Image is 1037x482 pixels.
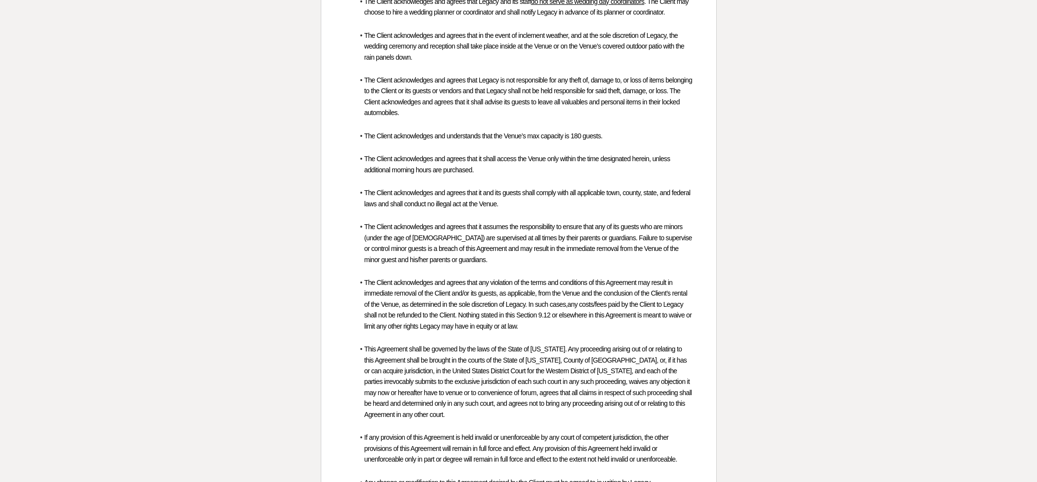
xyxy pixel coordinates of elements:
span: The Client acknowledges and agrees that it shall access the Venue only within the time designated... [364,155,672,173]
span: The Client acknowledges and understands that the Venue’s max capacity is 180 guests. [364,132,603,140]
span: The Client acknowledges and agrees that it and its guests shall comply with all applicable town, ... [364,189,692,207]
span: any costs/fees paid by the Client to Legacy shall not be refunded to the Client. Nothing stated i... [364,300,693,330]
span: This Agreement shall be governed by the laws of the State of [US_STATE]. Any proceeding arising o... [364,345,693,418]
span: The Client acknowledges and agrees that it assumes the responsibility to ensure that any of its g... [364,223,694,263]
span: The Client acknowledges and agrees that in the event of inclement weather, and at the sole discre... [364,32,686,61]
span: If any provision of this Agreement is held invalid or unenforceable by any court of competent jur... [364,433,677,463]
span: The Client acknowledges and agrees that Legacy is not responsible for any theft of, damage to, or... [364,76,694,116]
span: The Client acknowledges and agrees that any violation of the terms and conditions of this Agreeme... [364,279,689,308]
